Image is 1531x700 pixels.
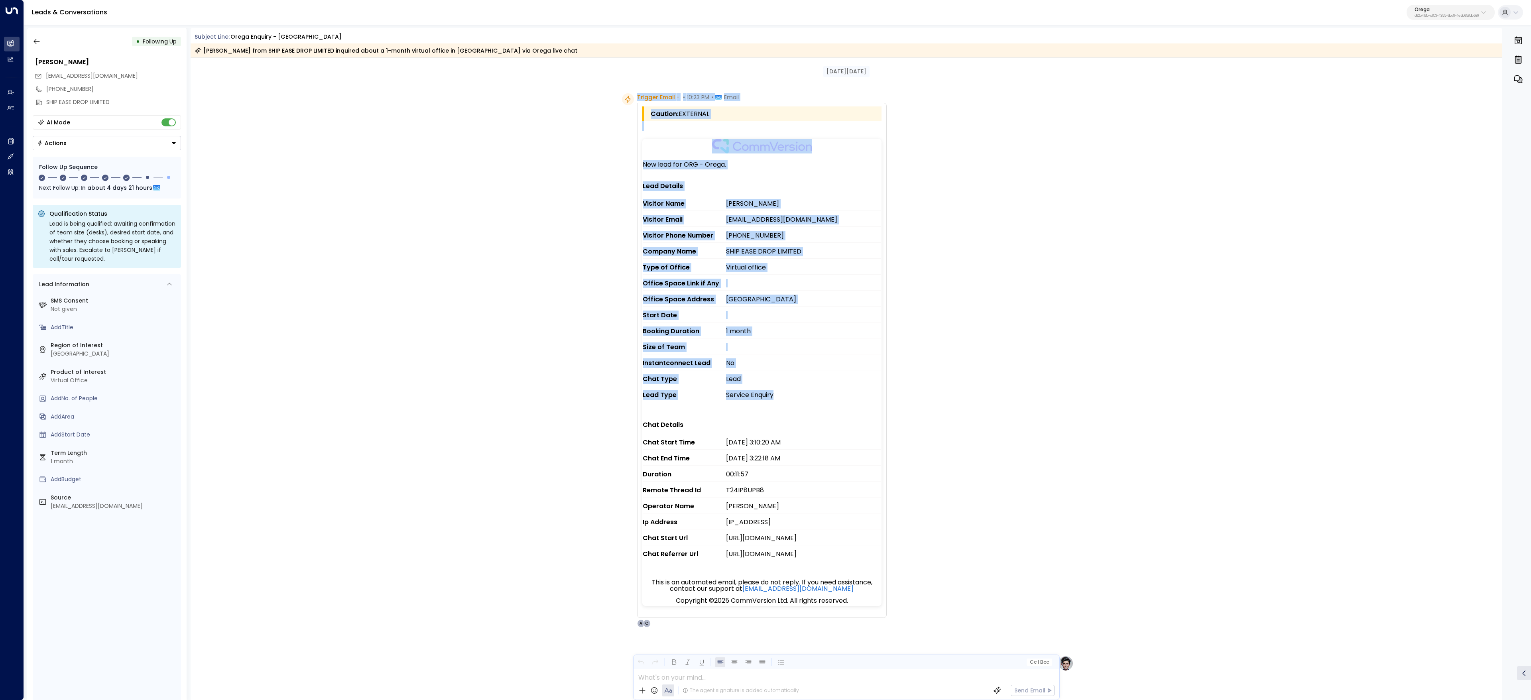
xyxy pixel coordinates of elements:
[643,242,726,258] td: Company Name
[136,34,140,49] div: •
[724,93,739,101] span: Email
[643,274,726,290] td: Office Space Link if Any
[683,93,685,101] span: •
[33,136,181,150] button: Actions
[643,338,726,354] td: Size of Team
[643,322,726,338] td: Booking Duration
[643,226,726,242] td: Visitor Phone Number
[726,326,751,336] span: 1 month
[637,93,675,101] span: Trigger Email
[726,470,748,479] span: 00:11:57
[726,358,734,368] span: No
[1407,5,1495,20] button: Oregad62b4f3b-a803-4355-9bc8-4e5b658db589
[726,501,779,511] span: [PERSON_NAME]
[51,297,178,305] label: SMS Consent
[823,66,870,77] div: [DATE][DATE]
[32,8,107,17] a: Leads & Conversations
[726,454,780,463] span: [DATE] 3:22:18 AM
[651,109,879,119] div: EXTERNAL
[643,370,726,386] td: Chat Type
[51,449,178,457] label: Term Length
[51,350,178,358] div: [GEOGRAPHIC_DATA]
[1037,659,1039,665] span: |
[1415,14,1479,18] p: d62b4f3b-a803-4355-9bc8-4e5b658db589
[51,341,178,350] label: Region of Interest
[643,290,726,306] td: Office Space Address
[36,280,89,289] div: Lead Information
[711,93,713,101] span: •
[51,368,178,376] label: Product of Interest
[726,486,764,495] span: T24IP8UPB8
[51,376,178,385] div: Virtual Office
[643,449,726,465] td: Chat End Time
[726,231,784,240] span: [PHONE_NUMBER]
[643,420,881,430] p: Chat Details
[643,160,726,169] span: New lead for ORG - Orega.
[643,195,726,211] td: Visitor Name
[726,247,801,256] span: SHIP EASE DROP LIMITED
[636,657,646,667] button: Undo
[742,586,854,592] a: [EMAIL_ADDRESS][DOMAIN_NAME]
[643,258,726,274] td: Type of Office
[51,413,178,421] div: AddArea
[683,687,799,694] div: The agent signature is added automatically
[1415,7,1479,12] p: Orega
[46,72,138,80] span: [EMAIL_ADDRESS][DOMAIN_NAME]
[651,109,679,119] span: Caution:
[643,579,881,592] p: This is an automated email, please do not reply. If you need assistance, contact our support at
[650,657,660,667] button: Redo
[643,434,726,450] td: Chat Start Time
[643,497,726,513] td: Operator Name
[643,481,726,497] td: Remote Thread Id
[643,210,726,226] td: Visitor Email
[46,72,138,80] span: stephenrichards3232@gmail.com
[726,549,797,559] span: [URL][DOMAIN_NAME]
[643,619,651,627] div: C
[643,596,881,606] p: Copyright ©2025 CommVersion Ltd. All rights reserved.
[643,513,726,529] td: Ip Address
[81,183,152,192] span: In about 4 days 21 hours
[643,529,726,545] td: Chat Start Url
[37,140,67,147] div: Actions
[143,37,177,45] span: Following Up
[643,465,726,481] td: Duration
[1058,655,1074,671] img: profile-logo.png
[47,118,70,126] div: AI Mode
[726,215,837,224] span: [EMAIL_ADDRESS][DOMAIN_NAME]
[51,502,178,510] div: [EMAIL_ADDRESS][DOMAIN_NAME]
[195,33,230,41] span: Subject Line:
[1029,659,1049,665] span: Cc Bcc
[637,619,645,627] div: A
[677,93,679,101] span: •
[1026,659,1052,666] button: Cc|Bcc
[195,47,577,55] div: [PERSON_NAME] from SHIP EASE DROP LIMITED inquired about a 1-month virtual office in [GEOGRAPHIC_...
[33,136,181,150] div: Button group with a nested menu
[643,306,726,322] td: Start Date
[726,517,771,527] span: [IP_ADDRESS]
[726,390,773,400] span: Service Enquiry
[726,438,781,447] span: [DATE] 3:10:20 AM
[51,394,178,403] div: AddNo. of People
[51,431,178,439] div: AddStart Date
[643,354,726,370] td: Instantconnect Lead
[230,33,342,41] div: Orega Enquiry - [GEOGRAPHIC_DATA]
[46,85,181,93] div: [PHONE_NUMBER]
[51,305,178,313] div: Not given
[643,545,726,561] td: Chat Referrer Url
[726,263,766,272] span: Virtual office
[643,386,726,402] td: Lead Type
[39,163,175,171] div: Follow Up Sequence
[51,457,178,466] div: 1 month
[726,199,779,208] span: [PERSON_NAME]
[643,181,881,191] p: Lead Details
[726,533,797,543] span: [URL][DOMAIN_NAME]
[39,183,175,192] div: Next Follow Up:
[726,295,796,304] span: [GEOGRAPHIC_DATA]
[49,219,176,263] div: Lead is being qualified; awaiting confirmation of team size (desks), desired start date, and whet...
[687,93,709,101] span: 10:23 PM
[726,374,741,384] span: Lead
[51,475,178,484] div: AddBudget
[51,323,178,332] div: AddTitle
[49,210,176,218] p: Qualification Status
[51,494,178,502] label: Source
